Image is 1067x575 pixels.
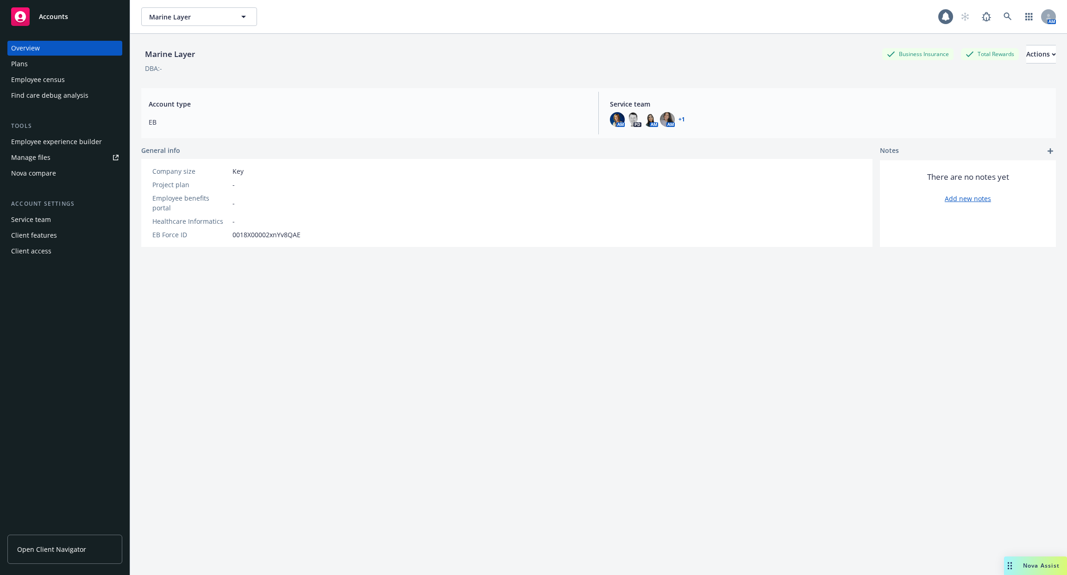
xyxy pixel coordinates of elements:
[11,57,28,71] div: Plans
[39,13,68,20] span: Accounts
[152,193,229,213] div: Employee benefits portal
[11,212,51,227] div: Service team
[880,145,899,157] span: Notes
[145,63,162,73] div: DBA: -
[643,112,658,127] img: photo
[977,7,996,26] a: Report a Bug
[11,134,102,149] div: Employee experience builder
[610,99,1048,109] span: Service team
[232,198,235,208] span: -
[627,112,641,127] img: photo
[7,228,122,243] a: Client features
[232,166,244,176] span: Key
[1026,45,1056,63] button: Actions
[17,544,86,554] span: Open Client Navigator
[7,199,122,209] div: Account settings
[152,180,229,190] div: Project plan
[7,212,122,227] a: Service team
[11,150,50,165] div: Manage files
[11,88,88,103] div: Find care debug analysis
[141,48,199,60] div: Marine Layer
[998,7,1017,26] a: Search
[11,72,65,87] div: Employee census
[149,12,229,22] span: Marine Layer
[1004,556,1067,575] button: Nova Assist
[11,228,57,243] div: Client features
[7,57,122,71] a: Plans
[1020,7,1038,26] a: Switch app
[149,117,587,127] span: EB
[660,112,675,127] img: photo
[961,48,1019,60] div: Total Rewards
[7,166,122,181] a: Nova compare
[7,244,122,259] a: Client access
[1045,145,1056,157] a: add
[232,180,235,190] span: -
[141,7,257,26] button: Marine Layer
[610,112,625,127] img: photo
[141,145,180,155] span: General info
[945,194,991,203] a: Add new notes
[11,244,51,259] div: Client access
[152,166,229,176] div: Company size
[7,134,122,149] a: Employee experience builder
[7,4,122,30] a: Accounts
[7,41,122,56] a: Overview
[11,166,56,181] div: Nova compare
[7,88,122,103] a: Find care debug analysis
[882,48,954,60] div: Business Insurance
[152,216,229,226] div: Healthcare Informatics
[232,230,301,240] span: 0018X00002xnYv8QAE
[1004,556,1016,575] div: Drag to move
[678,117,685,122] a: +1
[152,230,229,240] div: EB Force ID
[7,121,122,131] div: Tools
[1023,562,1060,569] span: Nova Assist
[956,7,974,26] a: Start snowing
[7,72,122,87] a: Employee census
[232,216,235,226] span: -
[927,171,1009,183] span: There are no notes yet
[7,150,122,165] a: Manage files
[149,99,587,109] span: Account type
[11,41,40,56] div: Overview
